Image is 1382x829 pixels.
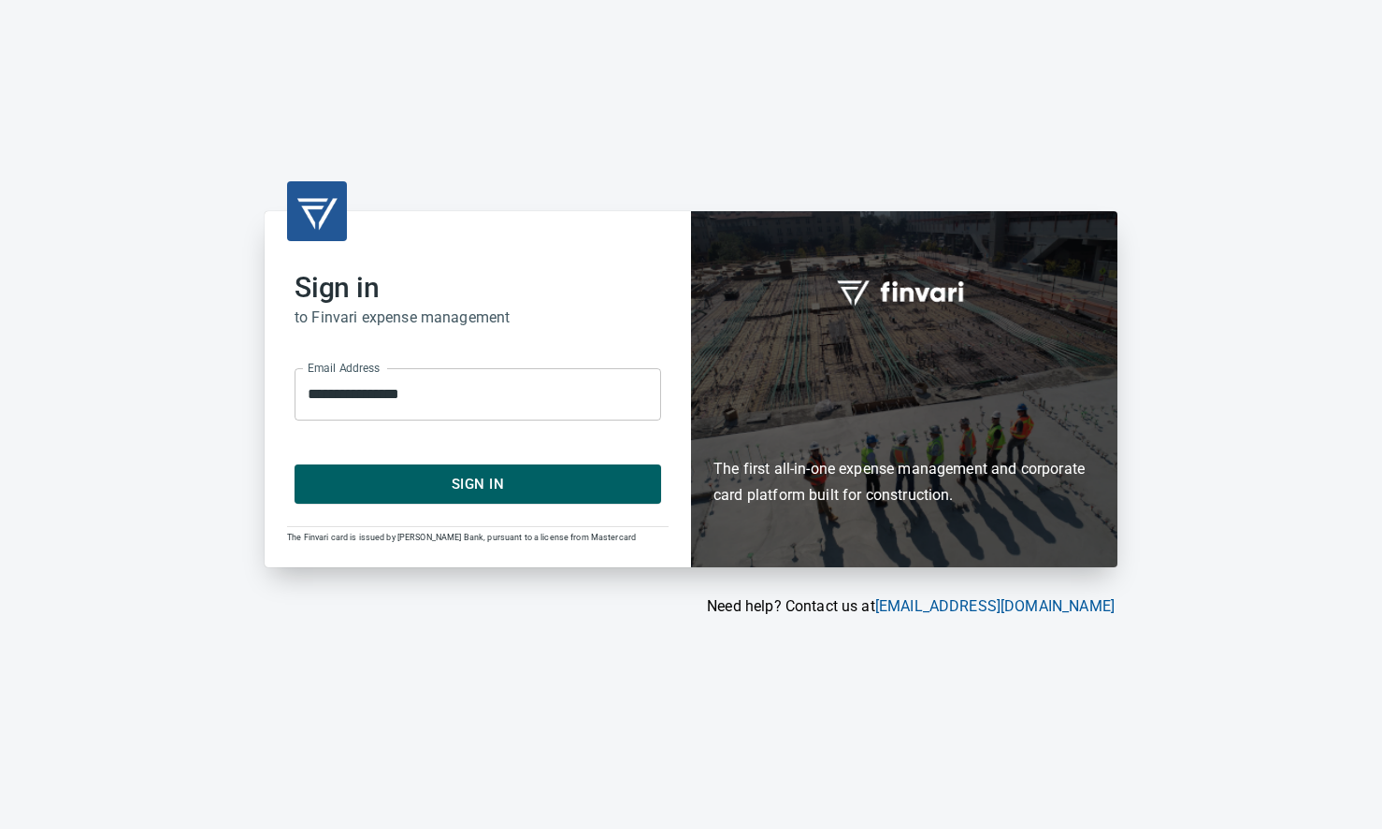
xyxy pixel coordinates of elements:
[713,349,1095,509] h6: The first all-in-one expense management and corporate card platform built for construction.
[834,270,974,313] img: fullword_logo_white.png
[295,465,661,504] button: Sign In
[265,595,1115,618] p: Need help? Contact us at
[295,271,661,305] h2: Sign in
[691,211,1117,567] div: Finvari
[295,189,339,234] img: transparent_logo.png
[287,533,636,542] span: The Finvari card is issued by [PERSON_NAME] Bank, pursuant to a license from Mastercard
[315,472,641,496] span: Sign In
[875,597,1115,615] a: [EMAIL_ADDRESS][DOMAIN_NAME]
[295,305,661,331] h6: to Finvari expense management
